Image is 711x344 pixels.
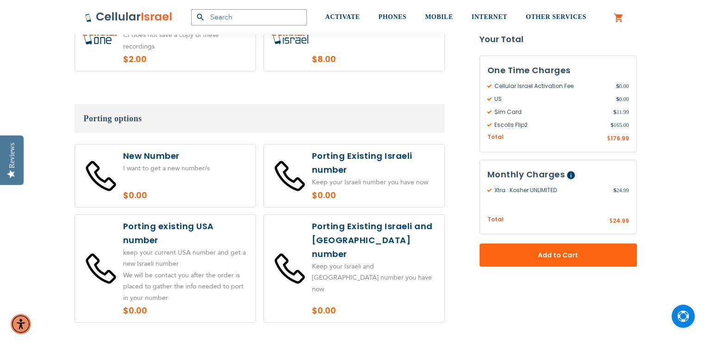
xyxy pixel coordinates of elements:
span: Porting options [84,114,142,123]
input: Search [191,9,307,25]
span: 0.00 [616,95,629,103]
button: Add to Cart [480,244,637,267]
span: $ [609,217,613,225]
span: 24.99 [613,186,629,194]
span: $ [616,82,619,90]
span: PHONES [379,13,407,20]
div: Reviews [8,143,16,168]
span: 0.00 [616,82,629,90]
span: $ [613,186,617,194]
span: 24.99 [613,217,629,225]
span: Monthly Charges [487,169,565,180]
span: Sim Card [487,108,613,116]
div: Accessibility Menu [11,314,31,334]
span: OTHER SERVICES [526,13,586,20]
strong: Your Total [480,32,637,46]
span: Xtra : Kosher UNLIMITED [487,186,613,194]
span: 176.99 [611,134,629,142]
span: 165.00 [611,121,629,129]
h3: One Time Charges [487,63,629,77]
span: 11.99 [613,108,629,116]
span: $ [616,95,619,103]
span: $ [611,121,614,129]
span: $ [607,135,611,143]
span: Total [487,133,504,142]
span: US [487,95,616,103]
span: Total [487,215,504,224]
span: Help [567,171,575,179]
img: Cellular Israel Logo [85,12,173,23]
span: MOBILE [425,13,453,20]
span: Add to Cart [510,250,606,260]
span: INTERNET [472,13,507,20]
span: $ [613,108,617,116]
span: Escolls Flip2 [487,121,611,129]
span: ACTIVATE [325,13,360,20]
span: Cellular Israel Activation Fee [487,82,616,90]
